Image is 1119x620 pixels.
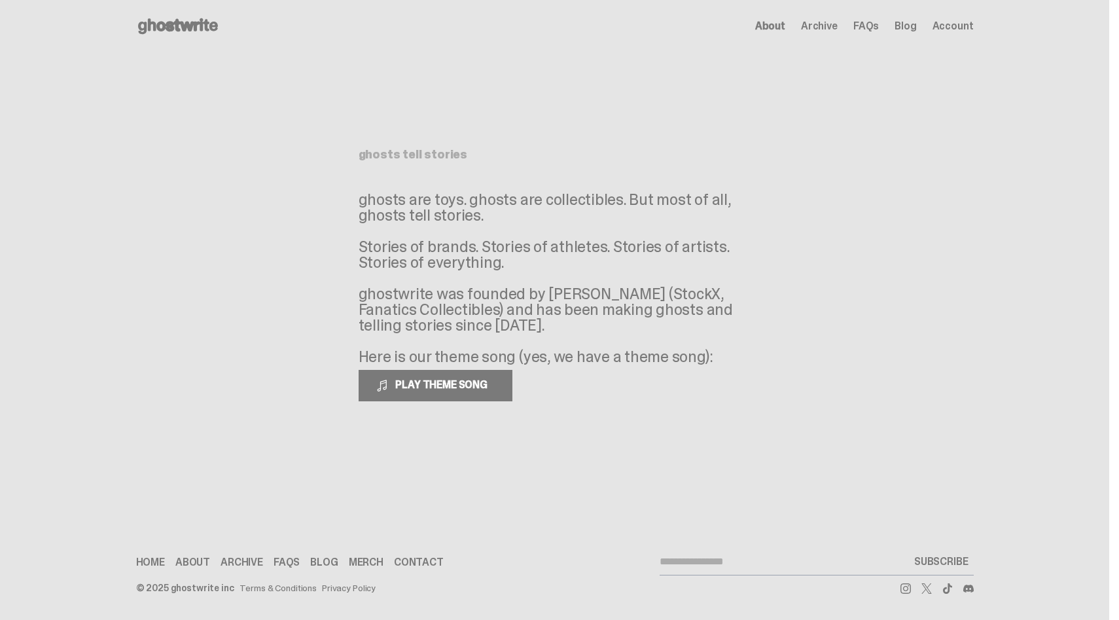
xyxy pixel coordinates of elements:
h1: ghosts tell stories [359,149,751,160]
a: Blog [895,21,916,31]
button: SUBSCRIBE [909,549,974,575]
a: Archive [221,557,263,568]
a: Archive [801,21,838,31]
a: Privacy Policy [322,583,376,593]
a: About [175,557,210,568]
div: © 2025 ghostwrite inc [136,583,234,593]
a: FAQs [853,21,879,31]
a: Terms & Conditions [240,583,317,593]
a: About [755,21,785,31]
a: Merch [349,557,383,568]
a: FAQs [274,557,300,568]
a: Blog [310,557,338,568]
a: Home [136,557,165,568]
button: PLAY THEME SONG [359,370,512,401]
a: Contact [394,557,444,568]
a: Account [932,21,974,31]
p: ghosts are toys. ghosts are collectibles. But most of all, ghosts tell stories. Stories of brands... [359,192,751,365]
span: PLAY THEME SONG [390,378,495,392]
